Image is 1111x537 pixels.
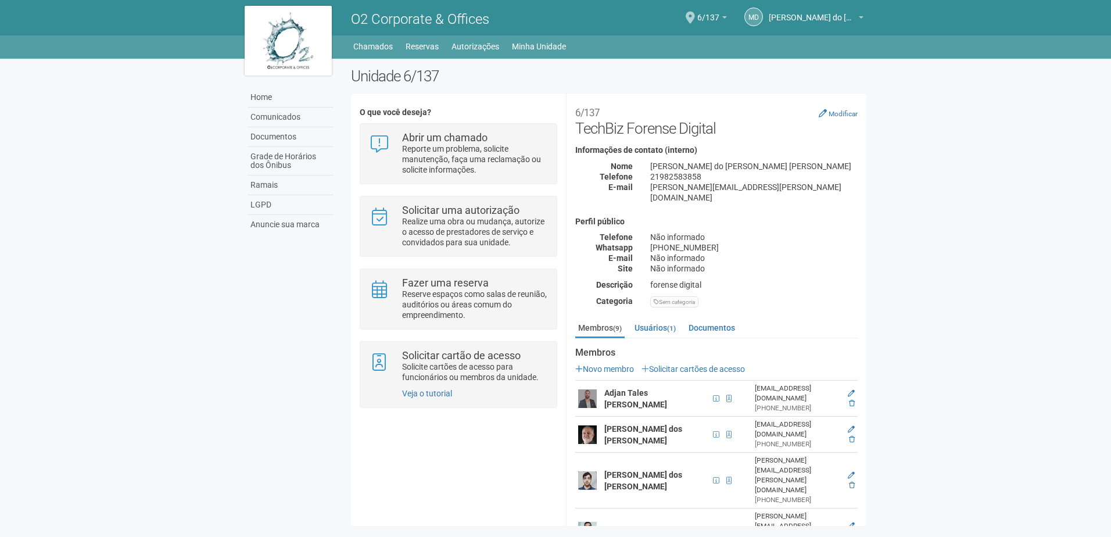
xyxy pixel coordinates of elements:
span: CPF 791.770.427-00 [709,428,723,441]
p: Reserve espaços como salas de reunião, auditórios ou áreas comum do empreendimento. [402,289,548,320]
a: Solicitar uma autorização Realize uma obra ou mudança, autorize o acesso de prestadores de serviç... [369,205,547,248]
div: [PERSON_NAME] do [PERSON_NAME] [PERSON_NAME] [641,161,866,171]
strong: Nome [611,162,633,171]
h4: Informações de contato (interno) [575,146,858,155]
span: Manuela do Couto Pereira [769,2,856,22]
a: Anuncie sua marca [248,215,334,234]
a: Modificar [819,109,858,118]
div: [PERSON_NAME][EMAIL_ADDRESS][PERSON_NAME][DOMAIN_NAME] [755,456,840,495]
a: Grade de Horários dos Ônibus [248,147,334,176]
a: Editar membro [848,425,855,434]
a: Documentos [248,127,334,147]
a: Excluir membro [849,481,855,489]
a: Ramais [248,176,334,195]
small: 6/137 [575,107,600,119]
a: 6/137 [697,15,727,24]
small: Modificar [829,110,858,118]
img: user.png [578,425,597,444]
a: Reservas [406,38,439,55]
strong: E-mail [608,253,633,263]
strong: Membros [575,348,858,358]
div: Não informado [641,263,866,274]
p: Solicite cartões de acesso para funcionários ou membros da unidade. [402,361,548,382]
strong: Site [618,264,633,273]
a: Veja o tutorial [402,389,452,398]
div: [PHONE_NUMBER] [755,495,840,505]
div: [PHONE_NUMBER] [755,439,840,449]
div: [PHONE_NUMBER] [641,242,866,253]
a: LGPD [248,195,334,215]
strong: Solicitar cartão de acesso [402,349,521,361]
div: Sem categoria [650,296,698,307]
a: Editar membro [848,471,855,479]
a: Md [744,8,763,26]
span: 6/137 [697,2,719,22]
div: Não informado [641,232,866,242]
a: Usuários(1) [632,319,679,336]
h2: Unidade 6/137 [351,67,866,85]
p: Reporte um problema, solicite manutenção, faça uma reclamação ou solicite informações. [402,144,548,175]
div: 21982583858 [641,171,866,182]
a: Fazer uma reserva Reserve espaços como salas de reunião, auditórios ou áreas comum do empreendime... [369,278,547,320]
a: Editar membro [848,522,855,530]
a: Comunicados [248,108,334,127]
a: Documentos [686,319,738,336]
a: Abrir um chamado Reporte um problema, solicite manutenção, faça uma reclamação ou solicite inform... [369,133,547,175]
strong: [PERSON_NAME] dos [PERSON_NAME] [604,470,682,491]
a: Autorizações [451,38,499,55]
img: logo.jpg [245,6,332,76]
div: [PERSON_NAME][EMAIL_ADDRESS][PERSON_NAME][DOMAIN_NAME] [641,182,866,203]
img: user.png [578,389,597,408]
div: forense digital [641,280,866,290]
span: CPF 144.220.527-05 [709,474,723,487]
a: Excluir membro [849,435,855,443]
img: user.png [578,471,597,490]
div: [EMAIL_ADDRESS][DOMAIN_NAME] [755,384,840,403]
strong: Categoria [596,296,633,306]
strong: Telefone [600,172,633,181]
strong: [PERSON_NAME] dos [PERSON_NAME] [604,424,682,445]
a: Chamados [353,38,393,55]
a: [PERSON_NAME] do [PERSON_NAME] [PERSON_NAME] [769,15,863,24]
a: Home [248,88,334,108]
strong: Whatsapp [596,243,633,252]
h2: TechBiz Forense Digital [575,102,858,137]
a: Solicitar cartão de acesso Solicite cartões de acesso para funcionários ou membros da unidade. [369,350,547,382]
a: Excluir membro [849,399,855,407]
a: Membros(9) [575,319,625,338]
h4: O que você deseja? [360,108,557,117]
p: Realize uma obra ou mudança, autorize o acesso de prestadores de serviço e convidados para sua un... [402,216,548,248]
strong: Descrição [596,280,633,289]
strong: E-mail [608,182,633,192]
span: O2 Corporate & Offices [351,11,489,27]
strong: Solicitar uma autorização [402,204,519,216]
strong: Fazer uma reserva [402,277,489,289]
a: Solicitar cartões de acesso [641,364,745,374]
span: Cartão de acesso ativo [723,474,735,487]
h4: Perfil público [575,217,858,226]
strong: Adjan Tales [PERSON_NAME] [604,388,667,409]
span: CPF 090.148.647-79 [709,392,723,405]
a: Editar membro [848,389,855,398]
div: [EMAIL_ADDRESS][DOMAIN_NAME] [755,420,840,439]
strong: Abrir um chamado [402,131,488,144]
span: Cartão de acesso ativo [723,428,735,441]
a: Novo membro [575,364,634,374]
small: (1) [667,324,676,332]
span: Cartão de acesso ativo [723,392,735,405]
div: [PHONE_NUMBER] [755,403,840,413]
div: Não informado [641,253,866,263]
a: Minha Unidade [512,38,566,55]
strong: Telefone [600,232,633,242]
small: (9) [613,324,622,332]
